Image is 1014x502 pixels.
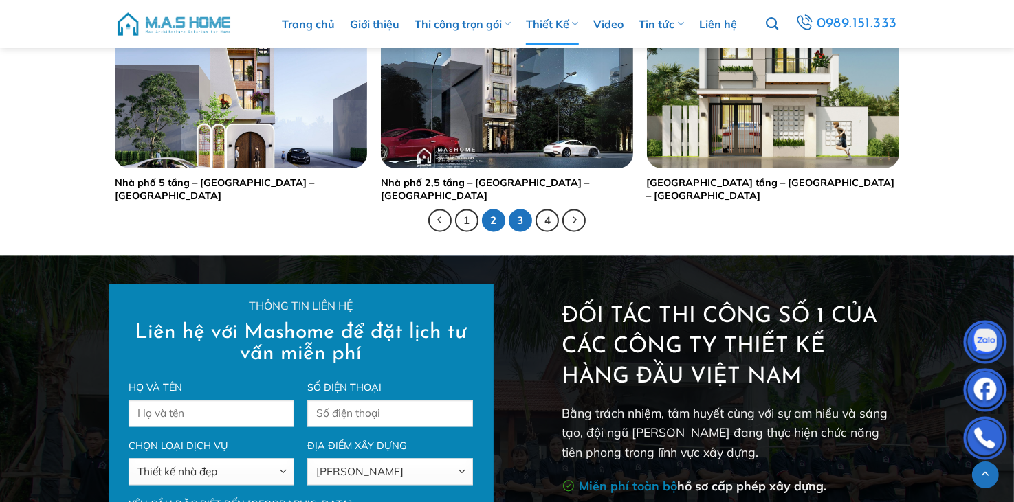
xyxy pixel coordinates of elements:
[115,176,367,202] a: Nhà phố 5 tầng – [GEOGRAPHIC_DATA] – [GEOGRAPHIC_DATA]
[415,3,511,45] a: Thi công trọn gói
[793,12,899,36] a: 0989.151.333
[307,400,472,426] input: Số điện thoại
[562,306,878,388] span: Đối tác thi công số 1 của các công ty thiết kế hàng đầu Việt Nam
[129,438,294,454] label: Chọn loại dịch vụ
[965,372,1006,413] img: Facebook
[482,209,505,232] span: 2
[965,323,1006,365] img: Zalo
[307,380,472,396] label: Số điện thoại
[972,461,999,488] a: Lên đầu trang
[594,3,624,45] a: Video
[580,478,827,493] span: hồ sơ cấp phép xây dựng.
[115,3,232,45] img: M.A.S HOME – Tổng Thầu Thiết Kế Và Xây Nhà Trọn Gói
[282,3,335,45] a: Trang chủ
[817,12,897,36] span: 0989.151.333
[455,209,478,232] a: 1
[509,209,532,232] a: 3
[536,209,559,232] a: 4
[647,176,899,202] a: [GEOGRAPHIC_DATA] tầng – [GEOGRAPHIC_DATA] – [GEOGRAPHIC_DATA]
[129,297,472,315] p: Thông tin liên hệ
[129,380,294,396] label: Họ và tên
[129,322,472,365] h2: Liên hệ với Mashome để đặt lịch tư vấn miễn phí
[699,3,737,45] a: Liên hệ
[381,176,633,202] a: Nhà phố 2,5 tầng – [GEOGRAPHIC_DATA] – [GEOGRAPHIC_DATA]
[350,3,399,45] a: Giới thiệu
[639,3,684,45] a: Tin tức
[307,438,472,454] label: Địa điểm xây dựng
[129,400,294,426] input: Họ và tên
[766,10,778,38] a: Tìm kiếm
[580,478,678,493] strong: Miễn phí toàn bộ
[965,420,1006,461] img: Phone
[562,405,888,459] span: Bằng trách nhiệm, tâm huyết cùng với sự am hiểu và sáng tạo, đội ngũ [PERSON_NAME] đang thực hiện...
[526,3,578,45] a: Thiết Kế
